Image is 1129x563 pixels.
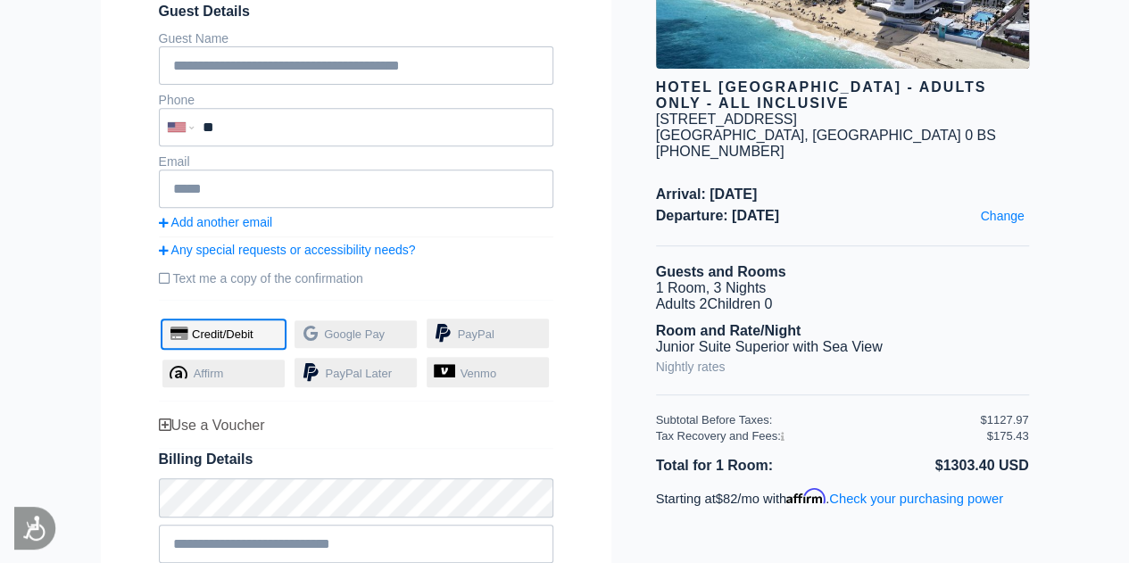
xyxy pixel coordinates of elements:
[656,355,726,378] a: Nightly rates
[159,243,553,257] a: Any special requests or accessibility needs?
[656,264,786,279] b: Guests and Rooms
[434,364,455,377] img: venmo-logo.svg
[656,454,843,477] li: Total for 1 Room:
[325,367,391,380] span: PayPal Later
[656,488,1029,506] p: Starting at /mo with .
[159,264,553,293] label: Text me a copy of the confirmation
[656,429,981,443] div: Tax Recovery and Fees:
[843,454,1029,477] li: $1303.40 USD
[656,323,801,338] b: Room and Rate/Night
[159,93,195,107] label: Phone
[656,79,1029,112] div: Hotel [GEOGRAPHIC_DATA] - Adults Only - All Inclusive
[159,215,553,229] a: Add another email
[461,367,496,380] span: Venmo
[170,366,191,378] span: affirm
[656,339,1029,355] li: Junior Suite Superior with Sea View
[656,128,809,143] span: [GEOGRAPHIC_DATA],
[965,128,973,143] span: 0
[656,208,1029,224] span: Departure: [DATE]
[656,296,1029,312] li: Adults 2
[194,367,224,380] span: Affirm
[656,112,797,128] div: [STREET_ADDRESS]
[656,186,1029,203] span: Arrival: [DATE]
[458,327,494,341] span: PayPal
[980,413,1028,426] div: $1127.97
[656,280,1029,296] li: 1 Room, 3 Nights
[324,327,385,341] span: Google Pay
[716,492,738,506] span: $82
[656,413,981,426] div: Subtotal Before Taxes:
[159,418,553,434] div: Use a Voucher
[786,488,826,504] span: Affirm
[976,128,995,143] span: BS
[161,110,198,145] div: United States: +1
[656,144,1029,160] div: [PHONE_NUMBER]
[975,204,1028,228] a: Change
[707,296,772,311] span: Children 0
[159,451,553,468] span: Billing Details
[192,327,253,341] span: Credit/Debit
[159,31,229,46] label: Guest Name
[159,4,553,20] span: Guest Details
[656,522,1029,540] iframe: PayPal Message 1
[812,128,961,143] span: [GEOGRAPHIC_DATA]
[159,154,190,169] label: Email
[829,492,1003,506] a: Check your purchasing power - Learn more about Affirm Financing (opens in modal)
[987,429,1029,443] div: $175.43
